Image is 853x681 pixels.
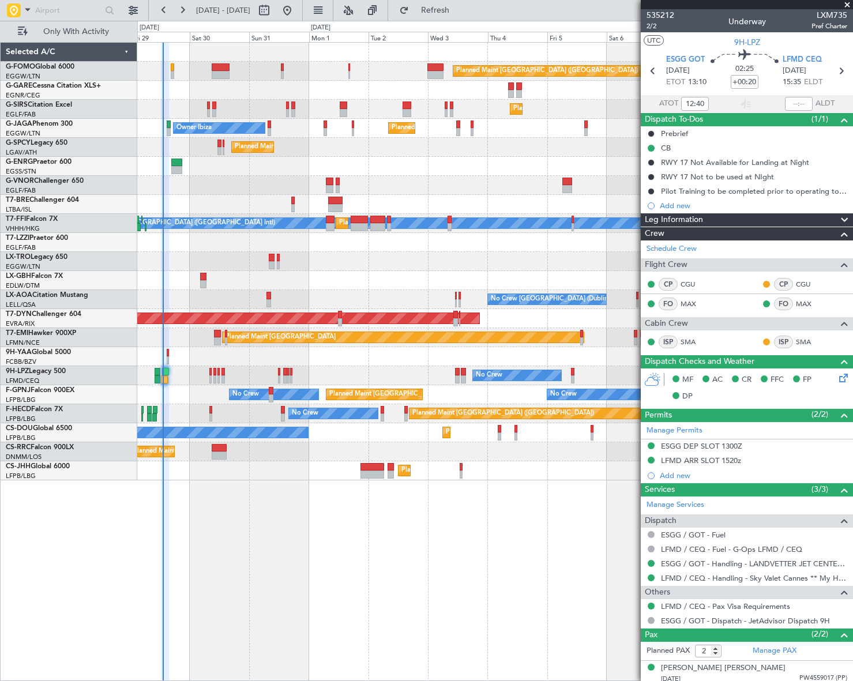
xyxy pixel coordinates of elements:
a: T7-DYNChallenger 604 [6,311,81,318]
a: EGLF/FAB [6,243,36,252]
div: Underway [728,16,766,28]
span: 13:10 [688,77,707,88]
div: RWY 17 Not Available for Landing at Night [661,157,809,167]
span: MF [682,374,693,386]
span: Permits [645,409,672,422]
a: EGGW/LTN [6,129,40,138]
div: RWY 17 Not to be used at NIght [661,172,774,182]
div: Fri 29 [130,32,190,42]
span: DP [682,391,693,402]
span: G-SPCY [6,140,31,146]
a: CGU [796,279,822,289]
span: Only With Activity [30,28,122,36]
a: F-HECDFalcon 7X [6,406,63,413]
span: Pax [645,629,657,642]
a: LFMD / CEQ - Fuel - G-Ops LFMD / CEQ [661,544,802,554]
input: --:-- [681,97,709,111]
input: Airport [35,2,102,19]
a: T7-LZZIPraetor 600 [6,235,68,242]
div: CP [659,278,678,291]
div: Thu 4 [488,32,547,42]
div: Mon 1 [309,32,369,42]
span: (3/3) [811,483,828,495]
a: EVRA/RIX [6,319,35,328]
div: Sat 30 [190,32,249,42]
div: ISP [659,336,678,348]
div: No Crew [550,386,577,403]
span: F-GPNJ [6,387,31,394]
span: 02:25 [735,63,754,75]
div: CB [661,143,671,153]
div: Add new [660,471,847,480]
a: SMA [796,337,822,347]
a: LFPB/LBG [6,434,36,442]
a: ESGG / GOT - Handling - LANDVETTER JET CENTER ESGG/GOT [661,559,847,569]
a: G-GARECessna Citation XLS+ [6,82,101,89]
a: T7-EMIHawker 900XP [6,330,76,337]
div: LFMD ARR SLOT 1520z [661,456,741,465]
a: EGGW/LTN [6,72,40,81]
label: Planned PAX [647,645,690,657]
a: CGU [681,279,707,289]
a: VHHH/HKG [6,224,40,233]
div: CP [774,278,793,291]
span: [DATE] [666,65,690,77]
span: 9H-LPZ [6,368,29,375]
a: EGLF/FAB [6,110,36,119]
span: Dispatch [645,514,677,528]
a: EGNR/CEG [6,91,40,100]
a: CS-DOUGlobal 6500 [6,425,72,432]
span: Flight Crew [645,258,687,272]
a: 9H-LPZLegacy 500 [6,368,66,375]
button: UTC [644,35,664,46]
div: Planned Maint [GEOGRAPHIC_DATA] ([GEOGRAPHIC_DATA] Intl) [339,215,532,232]
span: ETOT [666,77,685,88]
span: T7-LZZI [6,235,29,242]
a: 9H-YAAGlobal 5000 [6,349,71,356]
div: FO [774,298,793,310]
a: LFMD / CEQ - Pax Visa Requirements [661,601,790,611]
a: EGLF/FAB [6,186,36,195]
span: Refresh [411,6,460,14]
span: 9H-YAA [6,349,32,356]
a: Manage Services [647,499,704,511]
span: LX-AOA [6,292,32,299]
span: 2/2 [647,21,674,31]
a: G-SPCYLegacy 650 [6,140,67,146]
span: ELDT [804,77,822,88]
span: LFMD CEQ [783,54,822,66]
span: (1/1) [811,113,828,125]
span: Dispatch Checks and Weather [645,355,754,368]
div: [DATE] [311,23,330,33]
div: Planned Maint [GEOGRAPHIC_DATA] ([GEOGRAPHIC_DATA]) [513,100,695,118]
span: FP [803,374,811,386]
a: LTBA/ISL [6,205,32,214]
a: MAX [681,299,707,309]
span: T7-EMI [6,330,28,337]
span: T7-BRE [6,197,29,204]
a: EDLW/DTM [6,281,40,290]
a: T7-FFIFalcon 7X [6,216,58,223]
div: Prebrief [661,129,688,138]
a: G-FOMOGlobal 6000 [6,63,74,70]
span: T7-FFI [6,216,26,223]
span: CR [742,374,751,386]
a: G-ENRGPraetor 600 [6,159,72,165]
span: G-FOMO [6,63,35,70]
span: G-ENRG [6,159,33,165]
a: LX-GBHFalcon 7X [6,273,63,280]
div: [PERSON_NAME] [PERSON_NAME] [661,663,786,674]
div: Sun 31 [249,32,309,42]
span: Others [645,586,670,599]
span: G-VNOR [6,178,34,185]
span: 535212 [647,9,674,21]
a: ESGG / GOT - Fuel [661,530,726,540]
a: Manage PAX [753,645,796,657]
div: Planned Maint [GEOGRAPHIC_DATA] ([GEOGRAPHIC_DATA]) [329,386,511,403]
span: Services [645,483,675,496]
div: No Crew [476,367,502,384]
div: No Crew [292,405,318,422]
span: T7-DYN [6,311,32,318]
span: [DATE] [783,65,806,77]
div: Wed 3 [428,32,487,42]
